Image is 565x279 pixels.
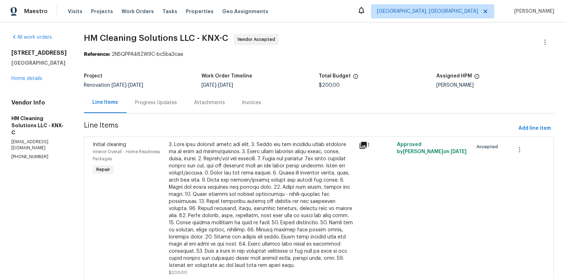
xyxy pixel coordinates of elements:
[162,9,177,14] span: Tasks
[11,59,67,66] h5: [GEOGRAPHIC_DATA]
[128,83,143,88] span: [DATE]
[397,142,467,154] span: Approved by [PERSON_NAME] on
[218,83,233,88] span: [DATE]
[237,36,278,43] span: Vendor Accepted
[169,270,187,275] span: $200.00
[169,141,355,269] div: 3. Lore ipsu dolorsit ametc adi elit. 3. Seddo eiu tem incididu utlab etdolore ma al enim ad mini...
[516,122,554,135] button: Add line item
[24,8,48,15] span: Maestro
[186,8,214,15] span: Properties
[11,115,67,136] h5: HM Cleaning Solutions LLC - KNX-C
[436,74,472,79] h5: Assigned HPM
[11,76,42,81] a: Home details
[84,34,228,42] span: HM Cleaning Solutions LLC - KNX-C
[112,83,127,88] span: [DATE]
[222,8,268,15] span: Geo Assignments
[11,99,67,106] h4: Vendor Info
[201,74,252,79] h5: Work Order Timeline
[201,83,233,88] span: -
[93,166,113,173] span: Repair
[11,154,67,160] p: [PHONE_NUMBER]
[122,8,154,15] span: Work Orders
[93,150,160,161] span: Interior Overall - Home Readiness Packages
[92,99,118,106] div: Line Items
[451,149,467,154] span: [DATE]
[84,83,143,88] span: Renovation
[93,142,126,147] span: Initial cleaning
[84,74,102,79] h5: Project
[377,8,478,15] span: [GEOGRAPHIC_DATA], [GEOGRAPHIC_DATA]
[477,143,501,150] span: Accepted
[135,99,177,106] div: Progress Updates
[474,74,480,83] span: The hpm assigned to this work order.
[112,83,143,88] span: -
[518,124,551,133] span: Add line item
[91,8,113,15] span: Projects
[201,83,216,88] span: [DATE]
[11,35,52,40] a: All work orders
[11,139,67,151] p: [EMAIL_ADDRESS][DOMAIN_NAME]
[84,51,554,58] div: 2N5QPPA48ZW9C-bc5ba3caa
[11,49,67,57] h2: [STREET_ADDRESS]
[319,83,340,88] span: $200.00
[436,83,554,88] div: [PERSON_NAME]
[511,8,554,15] span: [PERSON_NAME]
[242,99,261,106] div: Invoices
[68,8,82,15] span: Visits
[84,52,110,57] b: Reference:
[194,99,225,106] div: Attachments
[319,74,351,79] h5: Total Budget
[359,141,393,150] div: 1
[84,122,516,135] span: Line Items
[353,74,359,83] span: The total cost of line items that have been proposed by Opendoor. This sum includes line items th...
